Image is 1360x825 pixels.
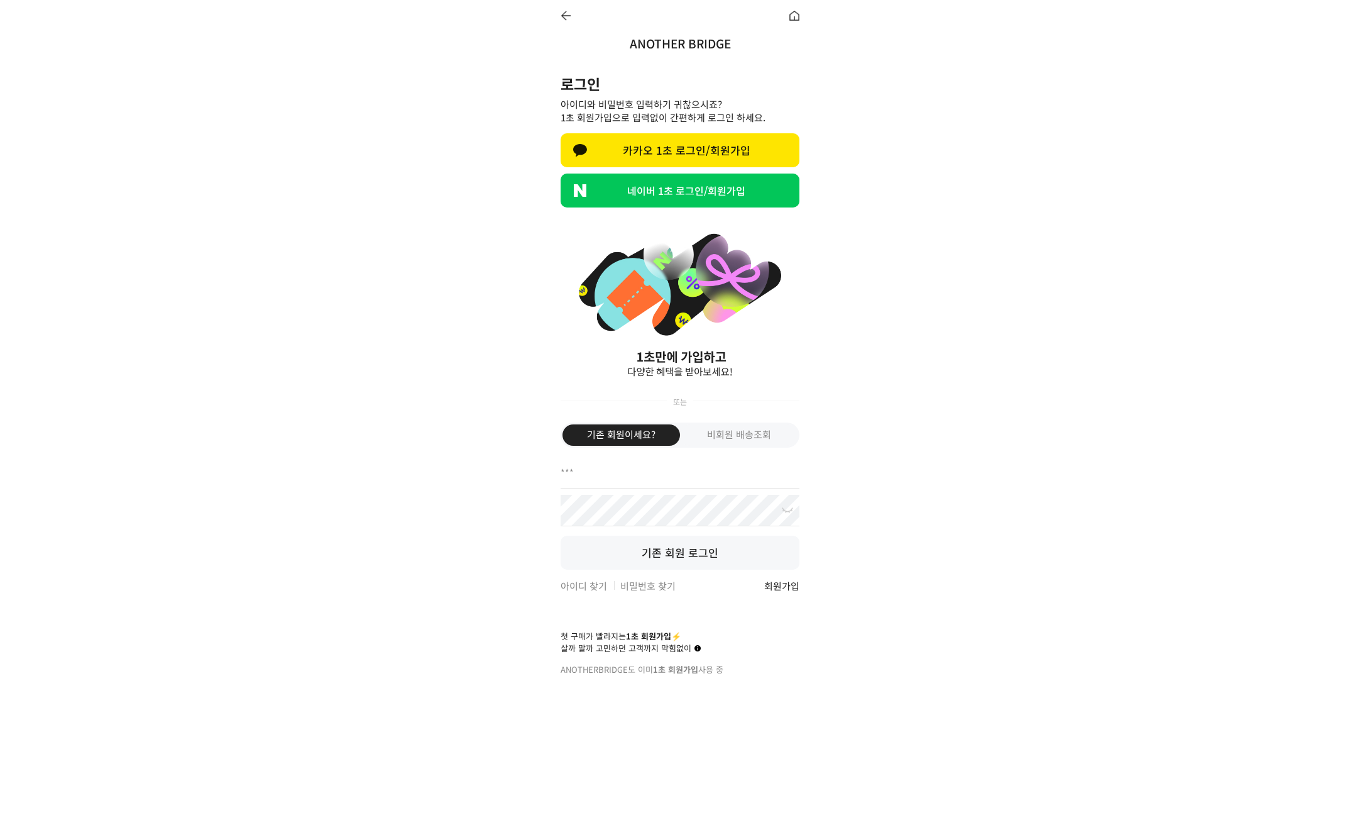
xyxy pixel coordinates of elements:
[561,174,799,208] a: 네이버 1초 로그인/회원가입
[758,579,800,592] a: 회원가입
[561,133,799,167] a: 카카오 1초 로그인/회원가입
[614,579,676,592] a: 비밀번호 찾기
[561,536,799,570] button: 기존 회원 로그인
[630,35,731,52] a: ANOTHER BRIDGE
[680,424,798,446] a: 비회원 배송조회
[561,579,607,592] a: 아이디 찾기
[561,663,799,675] div: anotherbridge도 이미 사용 중
[561,642,701,654] div: 살까 말까 고민하던 고객까지 막힘없이
[561,73,799,94] h2: 로그인
[561,97,799,124] p: 아이디와 비밀번호 입력하기 귀찮으시죠? 1초 회원가입으로 입력없이 간편하게 로그인 하세요.
[653,663,698,675] b: 1초 회원가입
[626,630,671,642] b: 1초 회원가입
[561,223,799,382] img: banner
[562,424,680,446] a: 기존 회원이세요?
[561,630,799,642] div: 첫 구매가 빨라지는 ⚡️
